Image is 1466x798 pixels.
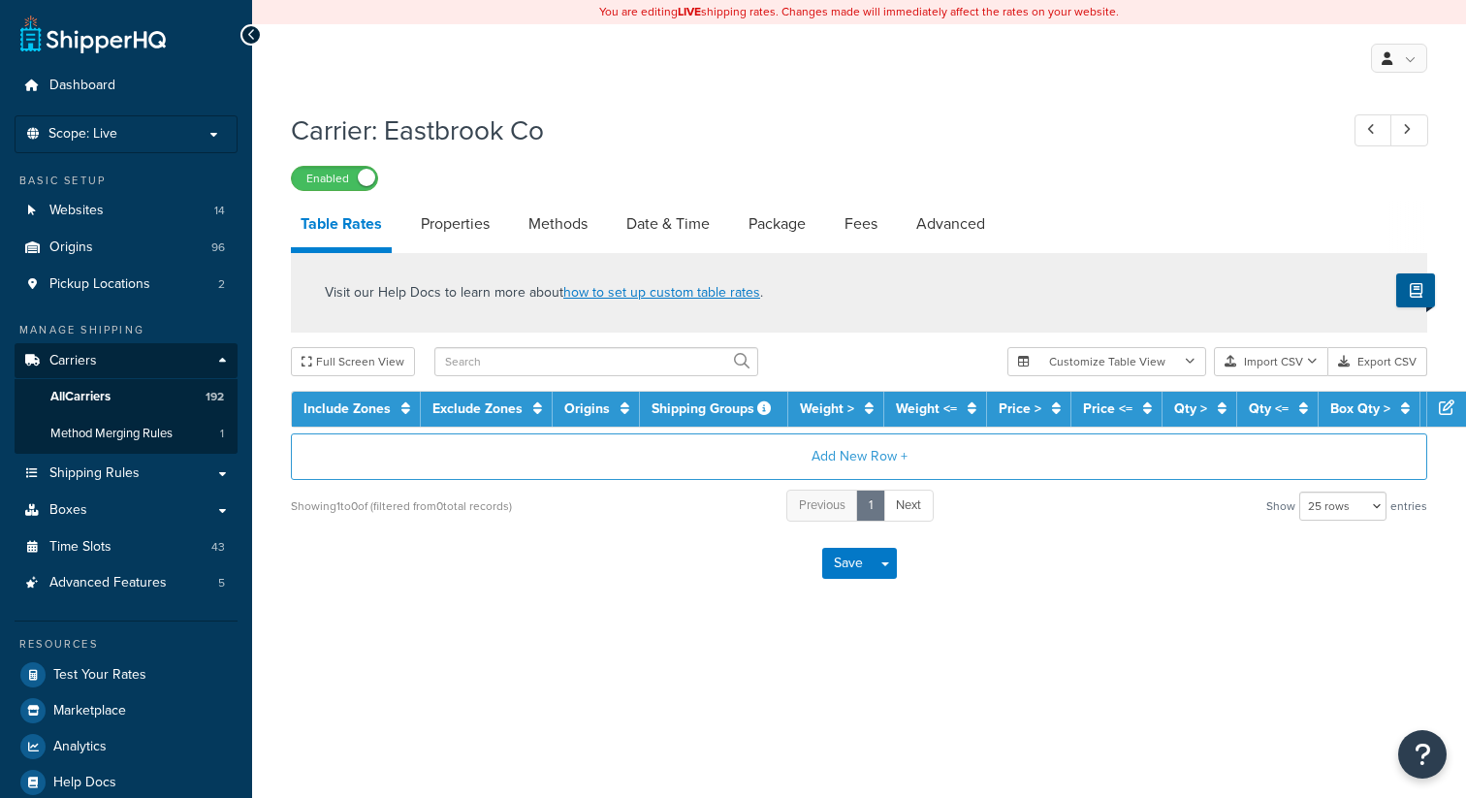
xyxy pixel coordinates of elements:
a: AllCarriers192 [15,379,238,415]
a: Boxes [15,493,238,528]
a: Origins96 [15,230,238,266]
span: Origins [49,239,93,256]
a: Include Zones [303,399,391,419]
a: 1 [856,490,885,522]
div: Basic Setup [15,173,238,189]
span: 43 [211,539,225,556]
span: Scope: Live [48,126,117,143]
li: Method Merging Rules [15,416,238,452]
span: Time Slots [49,539,112,556]
b: LIVE [678,3,701,20]
li: Pickup Locations [15,267,238,303]
a: how to set up custom table rates [563,282,760,303]
a: Origins [564,399,610,419]
span: All Carriers [50,389,111,405]
span: Test Your Rates [53,667,146,684]
span: Boxes [49,502,87,519]
input: Search [434,347,758,376]
span: Next [896,495,921,514]
button: Customize Table View [1007,347,1206,376]
a: Box Qty > [1330,399,1390,419]
span: Websites [49,203,104,219]
a: Advanced Features5 [15,565,238,601]
button: Import CSV [1214,347,1328,376]
div: Resources [15,636,238,653]
span: 96 [211,239,225,256]
a: Date & Time [617,201,719,247]
span: 5 [218,575,225,591]
a: Price <= [1083,399,1132,419]
button: Open Resource Center [1398,730,1447,779]
span: Previous [799,495,845,514]
a: Table Rates [291,201,392,253]
span: Carriers [49,353,97,369]
div: Showing 1 to 0 of (filtered from 0 total records) [291,493,512,520]
a: Advanced [907,201,995,247]
a: Next [883,490,934,522]
li: Origins [15,230,238,266]
a: Previous [786,490,858,522]
a: Price > [999,399,1041,419]
a: Exclude Zones [432,399,523,419]
a: Dashboard [15,68,238,104]
span: Pickup Locations [49,276,150,293]
a: Method Merging Rules1 [15,416,238,452]
th: Shipping Groups [640,392,788,427]
span: Analytics [53,739,107,755]
li: Websites [15,193,238,229]
a: Weight <= [896,399,957,419]
h1: Carrier: Eastbrook Co [291,112,1319,149]
a: Qty > [1174,399,1207,419]
li: Carriers [15,343,238,454]
a: Websites14 [15,193,238,229]
a: Package [739,201,815,247]
a: Qty <= [1249,399,1289,419]
a: Time Slots43 [15,529,238,565]
span: Dashboard [49,78,115,94]
span: 2 [218,276,225,293]
span: 14 [214,203,225,219]
a: Weight > [800,399,854,419]
a: Test Your Rates [15,657,238,692]
span: entries [1390,493,1427,520]
span: Show [1266,493,1295,520]
span: Advanced Features [49,575,167,591]
a: Analytics [15,729,238,764]
a: Properties [411,201,499,247]
span: Help Docs [53,775,116,791]
span: Shipping Rules [49,465,140,482]
p: Visit our Help Docs to learn more about . [325,282,763,303]
a: Marketplace [15,693,238,728]
button: Add New Row + [291,433,1427,480]
span: 1 [220,426,224,442]
a: Shipping Rules [15,456,238,492]
li: Time Slots [15,529,238,565]
button: Full Screen View [291,347,415,376]
a: Next Record [1390,114,1428,146]
span: 192 [206,389,224,405]
a: Previous Record [1354,114,1392,146]
a: Carriers [15,343,238,379]
a: Methods [519,201,597,247]
label: Enabled [292,167,377,190]
button: Show Help Docs [1396,273,1435,307]
a: Pickup Locations2 [15,267,238,303]
span: Method Merging Rules [50,426,173,442]
li: Advanced Features [15,565,238,601]
span: Marketplace [53,703,126,719]
div: Manage Shipping [15,322,238,338]
a: Fees [835,201,887,247]
button: Export CSV [1328,347,1427,376]
button: Save [822,548,875,579]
